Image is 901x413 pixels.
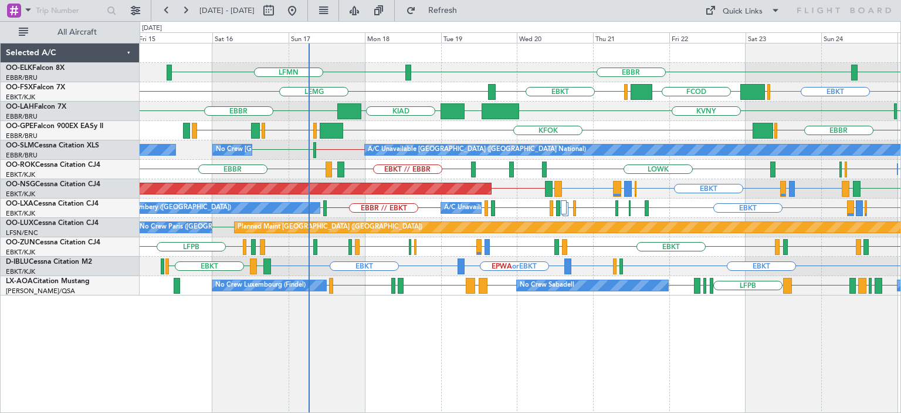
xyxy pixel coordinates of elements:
[669,32,746,43] div: Fri 22
[368,141,586,159] div: A/C Unavailable [GEOGRAPHIC_DATA] ([GEOGRAPHIC_DATA] National)
[13,23,127,42] button: All Aircraft
[31,28,124,36] span: All Aircraft
[137,32,213,43] div: Fri 15
[6,73,38,82] a: EBBR/BRU
[6,239,100,246] a: OO-ZUNCessna Citation CJ4
[6,278,33,285] span: LX-AOA
[699,1,786,20] button: Quick Links
[6,248,35,257] a: EBKT/KJK
[6,229,38,237] a: LFSN/ENC
[142,23,162,33] div: [DATE]
[821,32,897,43] div: Sun 24
[444,199,493,217] div: A/C Unavailable
[6,142,99,149] a: OO-SLMCessna Citation XLS
[517,32,593,43] div: Wed 20
[6,181,35,188] span: OO-NSG
[6,162,100,169] a: OO-ROKCessna Citation CJ4
[365,32,441,43] div: Mon 18
[215,277,306,294] div: No Crew Luxembourg (Findel)
[6,258,92,266] a: D-IBLUCessna Citation M2
[6,151,38,160] a: EBBR/BRU
[216,141,412,159] div: No Crew [GEOGRAPHIC_DATA] ([GEOGRAPHIC_DATA] National)
[6,142,34,149] span: OO-SLM
[6,123,33,130] span: OO-GPE
[6,103,66,110] a: OO-LAHFalcon 7X
[441,32,517,43] div: Tue 19
[289,32,365,43] div: Sun 17
[6,93,35,102] a: EBKT/KJK
[6,181,100,188] a: OO-NSGCessna Citation CJ4
[238,219,422,236] div: Planned Maint [GEOGRAPHIC_DATA] ([GEOGRAPHIC_DATA])
[6,65,65,72] a: OO-ELKFalcon 8X
[6,112,38,121] a: EBBR/BRU
[6,220,99,227] a: OO-LUXCessna Citation CJ4
[6,190,35,199] a: EBKT/KJK
[418,6,468,15] span: Refresh
[6,267,35,276] a: EBKT/KJK
[6,65,32,72] span: OO-ELK
[593,32,669,43] div: Thu 21
[6,84,33,91] span: OO-FSX
[6,103,34,110] span: OO-LAH
[6,287,75,296] a: [PERSON_NAME]/QSA
[6,220,33,227] span: OO-LUX
[6,209,35,218] a: EBKT/KJK
[6,170,35,179] a: EBKT/KJK
[723,6,763,18] div: Quick Links
[6,258,29,266] span: D-IBLU
[6,84,65,91] a: OO-FSXFalcon 7X
[6,200,99,207] a: OO-LXACessna Citation CJ4
[6,239,35,246] span: OO-ZUN
[6,200,33,207] span: OO-LXA
[401,1,471,20] button: Refresh
[36,2,103,19] input: Trip Number
[746,32,822,43] div: Sat 23
[6,162,35,169] span: OO-ROK
[140,219,256,236] div: No Crew Paris ([GEOGRAPHIC_DATA])
[199,5,255,16] span: [DATE] - [DATE]
[6,132,38,140] a: EBBR/BRU
[520,277,574,294] div: No Crew Sabadell
[6,123,103,130] a: OO-GPEFalcon 900EX EASy II
[212,32,289,43] div: Sat 16
[99,199,231,217] div: No Crew Chambery ([GEOGRAPHIC_DATA])
[6,278,90,285] a: LX-AOACitation Mustang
